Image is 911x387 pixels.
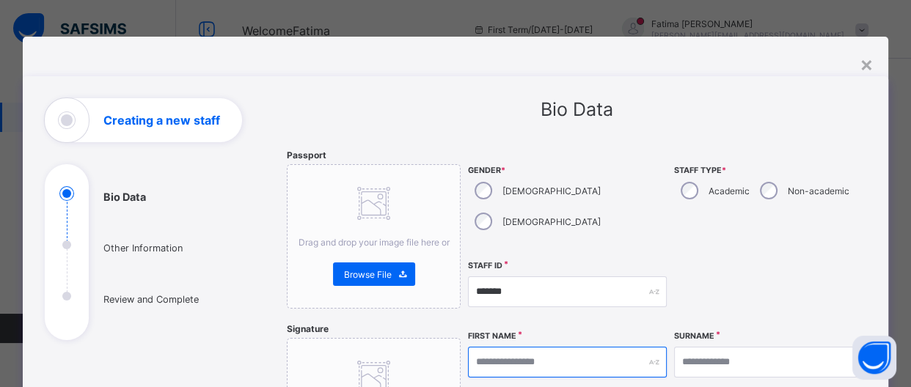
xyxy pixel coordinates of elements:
[287,323,329,334] span: Signature
[287,164,461,309] div: Drag and drop your image file here orBrowse File
[468,331,516,341] label: First Name
[287,150,326,161] span: Passport
[468,166,667,175] span: Gender
[502,216,601,227] label: [DEMOGRAPHIC_DATA]
[860,51,874,76] div: ×
[299,237,450,248] span: Drag and drop your image file here or
[674,166,873,175] span: Staff Type
[344,269,392,280] span: Browse File
[468,261,502,270] label: Staff ID
[502,185,601,196] label: [DEMOGRAPHIC_DATA]
[540,98,612,120] span: Bio Data
[788,185,849,196] label: Non-academic
[852,336,896,380] button: Open asap
[709,185,750,196] label: Academic
[674,331,714,341] label: Surname
[103,114,220,126] h1: Creating a new staff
